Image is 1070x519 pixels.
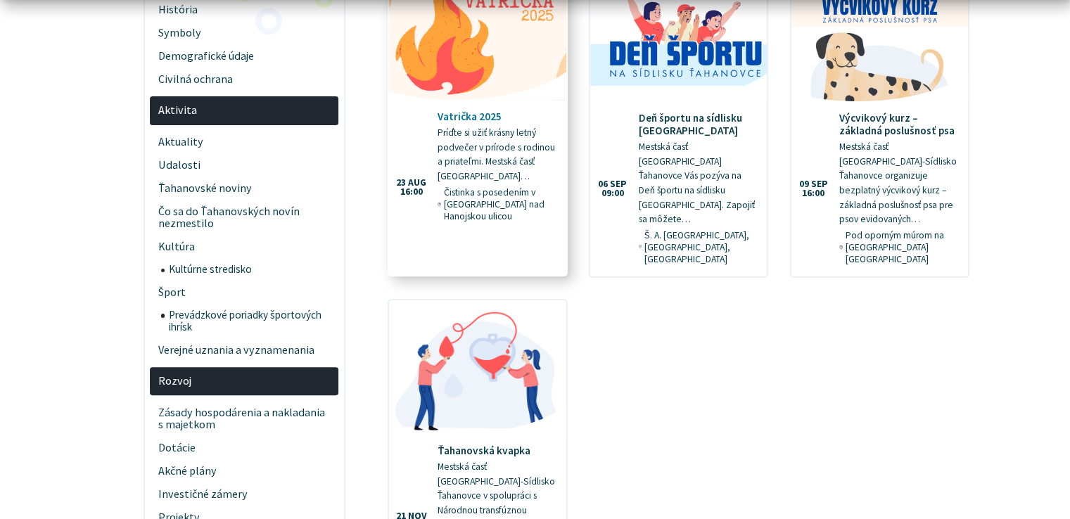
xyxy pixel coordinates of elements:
span: 09:00 [598,188,627,198]
a: Kultúrne stredisko [161,259,339,281]
p: Mestská časť [GEOGRAPHIC_DATA]-Sídlisko Ťahanovce organizuje bezplatný výcvikový kurz – základná ... [839,140,957,226]
span: Zásady hospodárenia a nakladania s majetkom [158,401,331,437]
p: Príďte si užiť krásny letný podvečer v prírode s rodinou a priateľmi. Mestská časť [GEOGRAPHIC_DA... [438,126,556,184]
a: Čo sa do Ťahanovských novín nezmestilo [150,200,338,236]
a: Ťahanovské noviny [150,177,338,200]
span: 16:00 [799,188,828,198]
a: Demografické údaje [150,45,338,68]
h4: Deň športu na sídlisku [GEOGRAPHIC_DATA] [639,112,757,137]
h4: Ťahanovská kvapka [438,444,556,457]
span: Ťahanovské noviny [158,177,331,200]
span: Š. A. [GEOGRAPHIC_DATA], [GEOGRAPHIC_DATA], [GEOGRAPHIC_DATA] [644,229,756,265]
a: Aktuality [150,130,338,153]
h4: Vatrička 2025 [438,110,556,123]
span: Dotácie [158,437,331,460]
span: Kultúrne stredisko [169,259,331,281]
span: Aktuality [158,130,331,153]
span: Aktivita [158,99,331,122]
span: aug [408,178,426,188]
span: Šport [158,281,331,305]
span: Civilná ochrana [158,68,331,91]
span: Čo sa do Ťahanovských novín nezmestilo [158,200,331,236]
span: 16:00 [396,187,426,197]
span: Rozvoj [158,370,331,393]
a: Investičné zámery [150,483,338,506]
span: Prevádzkové poriadky športových ihrísk [169,305,331,339]
span: 06 [598,179,608,189]
span: Pod oporným múrom na [GEOGRAPHIC_DATA] [GEOGRAPHIC_DATA] [846,229,957,265]
a: Prevádzkové poriadky športových ihrísk [161,305,339,339]
a: Symboly [150,22,338,45]
a: Akčné plány [150,460,338,483]
span: sep [811,179,828,189]
span: Kultúra [158,236,331,259]
a: Aktivita [150,96,338,125]
span: Verejné uznania a vyznamenania [158,338,331,361]
a: Verejné uznania a vyznamenania [150,338,338,361]
a: Udalosti [150,153,338,177]
span: 09 [799,179,809,189]
a: Zásady hospodárenia a nakladania s majetkom [150,401,338,437]
span: Čistinka s posedením v [GEOGRAPHIC_DATA] nad Hanojskou ulicou [444,186,556,222]
p: Mestská časť [GEOGRAPHIC_DATA] Ťahanovce Vás pozýva na Deň športu na sídlisku [GEOGRAPHIC_DATA]. ... [639,140,757,226]
span: Akčné plány [158,460,331,483]
span: Symboly [158,22,331,45]
span: Demografické údaje [158,45,331,68]
span: Investičné zámery [158,483,331,506]
a: Dotácie [150,437,338,460]
a: Rozvoj [150,367,338,396]
span: Udalosti [158,153,331,177]
span: 23 [396,178,406,188]
a: Civilná ochrana [150,68,338,91]
h4: Výcvikový kurz – základná poslušnosť psa [839,112,957,137]
span: sep [610,179,627,189]
a: Šport [150,281,338,305]
a: Kultúra [150,236,338,259]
